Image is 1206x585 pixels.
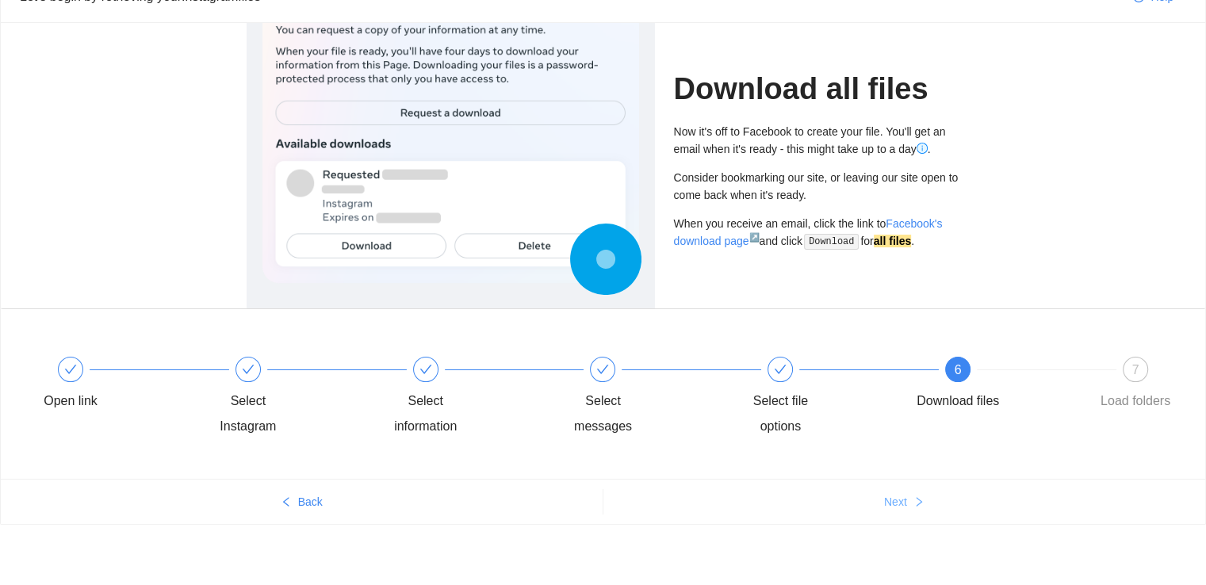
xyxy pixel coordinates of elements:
[674,217,943,247] a: Facebook's download page↗
[774,363,787,376] span: check
[202,357,380,439] div: Select Instagram
[674,169,960,204] div: Consider bookmarking our site, or leaving our site open to come back when it's ready.
[917,388,999,414] div: Download files
[1089,357,1181,414] div: 7Load folders
[380,388,472,439] div: Select information
[1,489,603,514] button: leftBack
[557,357,734,439] div: Select messages
[281,496,292,509] span: left
[25,357,202,414] div: Open link
[1101,388,1170,414] div: Load folders
[884,493,907,510] span: Next
[380,357,557,439] div: Select information
[596,363,609,376] span: check
[44,388,98,414] div: Open link
[202,388,294,439] div: Select Instagram
[804,234,859,250] code: Download
[748,232,759,242] sup: ↗
[917,143,928,154] span: info-circle
[1132,363,1139,377] span: 7
[913,496,925,509] span: right
[674,123,960,158] div: Now it's off to Facebook to create your file. You'll get an email when it's ready - this might ta...
[734,357,912,439] div: Select file options
[955,363,962,377] span: 6
[912,357,1089,414] div: 6Download files
[874,235,911,247] strong: all files
[603,489,1206,514] button: Nextright
[674,71,960,108] h1: Download all files
[64,363,77,376] span: check
[557,388,649,439] div: Select messages
[734,388,826,439] div: Select file options
[419,363,432,376] span: check
[242,363,255,376] span: check
[674,215,960,250] div: When you receive an email, click the link to and click for .
[298,493,323,510] span: Back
